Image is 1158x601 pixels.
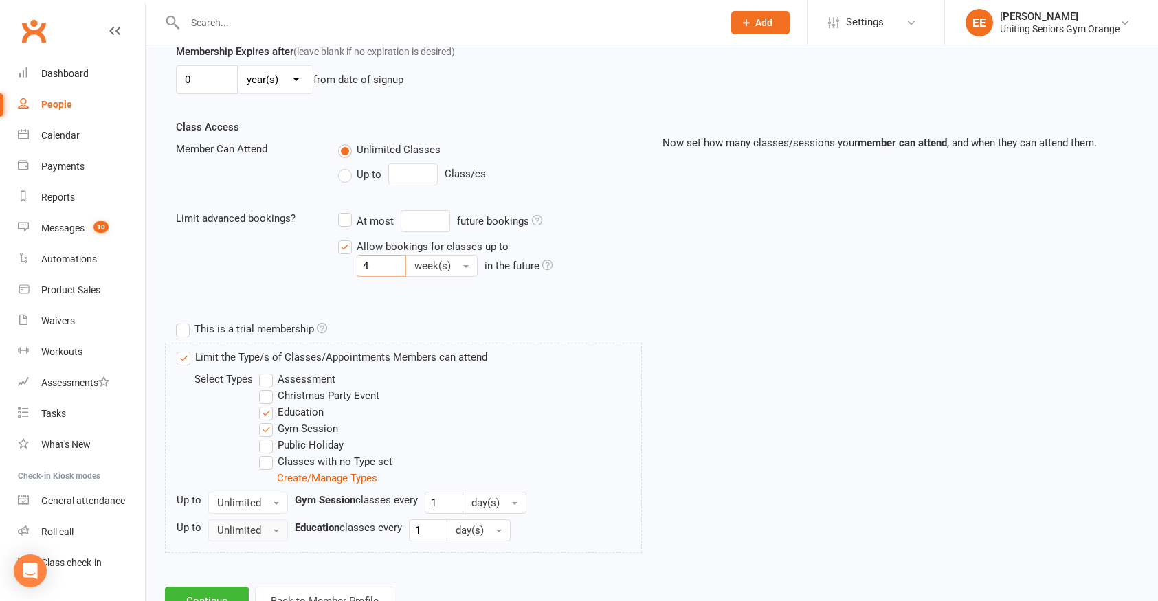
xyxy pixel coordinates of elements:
[18,547,145,578] a: Class kiosk mode
[208,519,288,541] button: Unlimited
[176,43,455,60] label: Membership Expires after
[41,99,72,110] div: People
[18,244,145,275] a: Automations
[846,7,884,38] span: Settings
[405,255,478,277] button: Allow bookings for classes up to in the future
[18,213,145,244] a: Messages 10
[755,17,772,28] span: Add
[41,253,97,264] div: Automations
[41,346,82,357] div: Workouts
[456,524,484,536] span: day(s)
[259,387,379,404] label: Christmas Party Event
[295,494,355,506] strong: Gym Session
[16,14,51,48] a: Clubworx
[485,258,553,274] div: in the future
[14,554,47,587] div: Open Intercom Messenger
[41,68,89,79] div: Dashboard
[41,439,91,450] div: What's New
[357,255,406,277] input: Allow bookings for classes up to week(s) in the future
[1000,23,1120,35] div: Uniting Seniors Gym Orange
[176,119,239,135] label: Class Access
[217,524,261,536] span: Unlimited
[41,526,74,537] div: Roll call
[463,492,526,514] button: day(s)
[177,492,201,508] div: Up to
[166,210,328,227] div: Limit advanced bookings?
[259,404,324,420] label: Education
[471,497,500,509] span: day(s)
[259,437,344,453] label: Public Holiday
[41,284,100,295] div: Product Sales
[357,141,441,156] span: Unlimited Classes
[259,371,335,387] label: Assessment
[447,519,511,541] button: day(s)
[731,11,790,34] button: Add
[295,521,339,534] strong: Education
[295,492,418,508] div: classes every
[18,182,145,213] a: Reports
[41,377,109,388] div: Assessments
[181,13,713,32] input: Search...
[338,163,642,185] div: Class/es
[401,210,450,232] input: At mostfuture bookings
[18,306,145,337] a: Waivers
[93,221,109,233] span: 10
[41,161,85,172] div: Payments
[41,408,66,419] div: Tasks
[176,321,327,337] label: This is a trial membership
[259,420,338,437] label: Gym Session
[18,517,145,547] a: Roll call
[18,120,145,151] a: Calendar
[18,89,145,120] a: People
[293,46,455,57] span: (leave blank if no expiration is desired)
[18,337,145,367] a: Workouts
[208,492,288,514] button: Unlimited
[662,135,1128,151] p: Now set how many classes/sessions your , and when they can attend them.
[457,213,542,229] div: future bookings
[18,486,145,517] a: General attendance kiosk mode
[41,223,85,234] div: Messages
[41,192,75,203] div: Reports
[41,557,102,568] div: Class check-in
[858,137,947,149] strong: member can attend
[217,497,261,509] span: Unlimited
[259,453,392,470] label: Classes with no Type set
[277,472,377,484] a: Create/Manage Types
[357,166,381,181] span: Up to
[1000,10,1120,23] div: [PERSON_NAME]
[357,213,394,229] div: At most
[18,151,145,182] a: Payments
[18,398,145,429] a: Tasks
[18,367,145,398] a: Assessments
[966,9,993,36] div: EE
[313,71,403,88] div: from date of signup
[177,349,487,365] label: Limit the Type/s of Classes/Appointments Members can attend
[18,58,145,89] a: Dashboard
[357,238,509,255] div: Allow bookings for classes up to
[41,130,80,141] div: Calendar
[414,260,451,272] span: week(s)
[41,495,125,506] div: General attendance
[18,275,145,306] a: Product Sales
[194,371,277,387] div: Select Types
[18,429,145,460] a: What's New
[295,519,402,536] div: classes every
[166,141,328,157] div: Member Can Attend
[41,315,75,326] div: Waivers
[177,519,201,536] div: Up to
